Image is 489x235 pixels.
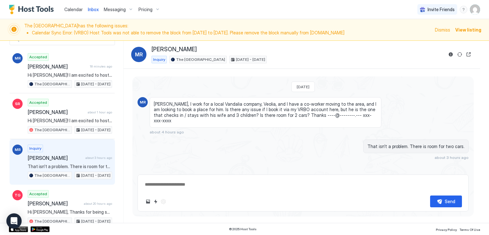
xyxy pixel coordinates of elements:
span: Terms Of Use [459,228,480,231]
div: Send [445,198,455,205]
span: [PERSON_NAME] [28,109,85,115]
span: That isn’t a problem. There is room for two cars. [367,144,464,149]
a: App Store [9,226,28,232]
button: Open reservation [465,51,472,58]
span: That isn’t a problem. There is room for two cars. [28,164,112,169]
span: © 2025 Host Tools [229,227,257,231]
span: Accepted [29,100,47,105]
span: about 4 hours ago [150,130,184,134]
span: about 1 hour ago [88,110,112,114]
span: Pricing [138,7,152,12]
li: Calendar Sync Error: (VRBO) Host Tools was not able to remove the block from [DATE] to [DATE]. Pl... [32,30,431,36]
span: MR [15,147,21,153]
span: The [GEOGRAPHIC_DATA] [34,81,70,87]
div: Open Intercom Messenger [6,213,22,229]
span: The [GEOGRAPHIC_DATA] [34,173,70,178]
span: [DATE] [297,84,309,89]
span: [DATE] - [DATE] [81,81,110,87]
span: [PERSON_NAME] [28,63,87,70]
button: Quick reply [152,198,159,205]
a: Host Tools Logo [9,5,57,14]
div: Dismiss [435,26,450,33]
span: Invite Friends [428,7,455,12]
span: Hi [PERSON_NAME]! I am excited to host you at The [GEOGRAPHIC_DATA]! LOCATION: [STREET_ADDRESS] K... [28,118,112,124]
span: SR [15,101,20,107]
span: Inbox [88,7,99,12]
span: [PERSON_NAME] [28,155,83,161]
div: menu [460,6,467,13]
button: Upload image [144,198,152,205]
span: Privacy Policy [436,228,457,231]
a: Google Play Store [31,226,50,232]
span: [PERSON_NAME] [28,200,81,207]
a: Inbox [88,6,99,13]
span: MR [135,51,143,58]
span: [DATE] - [DATE] [81,127,110,133]
span: Accepted [29,54,47,60]
span: about 20 hours ago [84,202,112,206]
a: Calendar [64,6,83,13]
span: Messaging [104,7,126,12]
span: The [GEOGRAPHIC_DATA] [34,218,70,224]
span: The [GEOGRAPHIC_DATA] [34,127,70,133]
span: Hi [PERSON_NAME]! I am excited to host you at The [GEOGRAPHIC_DATA]! LOCATION: [STREET_ADDRESS] K... [28,72,112,78]
a: Privacy Policy [436,226,457,232]
span: Inquiry [153,57,165,62]
span: [PERSON_NAME] [152,46,197,53]
span: 18 minutes ago [90,64,112,68]
span: The [GEOGRAPHIC_DATA] has the following issues: [24,23,431,37]
div: User profile [470,4,480,15]
span: MR [15,55,21,61]
button: Sync reservation [456,51,464,58]
span: [DATE] - [DATE] [81,173,110,178]
span: Inquiry [29,146,41,151]
span: MR [140,99,146,105]
span: TG [15,192,21,198]
span: Calendar [64,7,83,12]
span: about 3 hours ago [435,155,469,160]
span: The [GEOGRAPHIC_DATA] [176,57,225,62]
span: about 3 hours ago [85,156,112,160]
span: Hi [PERSON_NAME], Thanks for being such a great guest and leaving the place so clean. We left you... [28,209,112,215]
a: Terms Of Use [459,226,480,232]
span: Accepted [29,191,47,197]
span: [PERSON_NAME], I work for a local Vandalia company, Veolia, and I have a co-worker moving to the ... [154,101,377,124]
button: Send [430,196,462,207]
button: Reservation information [447,51,455,58]
span: [DATE] - [DATE] [81,218,110,224]
div: View listing [455,26,481,33]
span: [DATE] - [DATE] [236,57,265,62]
